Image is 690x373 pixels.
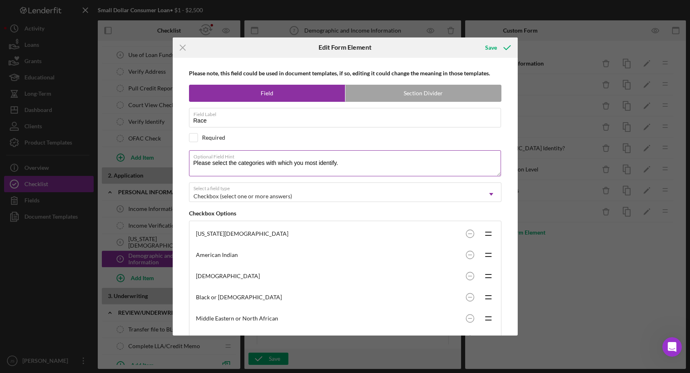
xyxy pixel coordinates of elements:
div: Black or [DEMOGRAPHIC_DATA] [196,294,462,301]
button: Gif picker [39,260,45,267]
body: Rich Text Area. Press ALT-0 for help. [7,7,184,52]
div: As you know, we're constantly looking for ways to improving the platform, and I'd love to hear yo... [13,124,127,180]
button: Send a message… [140,257,153,270]
div: Our offices are closed for the Fourth of July Holiday until [DATE]. [25,49,148,64]
p: The following questions are voluntary and will not affect your eligibility or loan decision. Your... [7,7,184,52]
button: Save [477,39,517,56]
b: Is there functionality that you’d like to see us build that would bring you even more value? [13,149,125,179]
button: Start recording [52,260,58,267]
div: [US_STATE][DEMOGRAPHIC_DATA] [196,230,462,237]
img: Profile image for David [23,4,36,18]
label: Section Divider [345,85,501,101]
div: Middle Eastern or North African [196,315,462,322]
div: [DEMOGRAPHIC_DATA] [196,273,462,279]
button: go back [5,3,21,19]
div: Close [143,3,158,18]
div: Hi [PERSON_NAME], [13,84,127,92]
div: Hi [PERSON_NAME],If you’re receiving this message, it seems you've logged at least 30 sessions. W... [7,79,134,249]
textarea: Please select the categories with which you most identify. [189,150,501,176]
h6: Edit Form Element [319,44,371,51]
div: David says… [7,79,156,267]
iframe: Intercom live chat [662,337,682,357]
p: Active over [DATE] [40,10,89,18]
button: Home [127,3,143,19]
b: Checkbox Options [189,210,236,217]
div: Looking forward to hearing from you, [PERSON_NAME] / Co-founder of Lenderfit [13,220,127,244]
b: Please note, this field could be used in document templates, if so, editing it could change the m... [189,70,490,77]
div: American Indian [196,252,462,258]
h1: [PERSON_NAME] [40,4,92,10]
label: Field Label [193,108,501,117]
textarea: Message… [7,243,156,257]
button: Upload attachment [13,260,19,267]
div: Checkbox (select one or more answers) [193,193,292,200]
div: If you’re receiving this message, it seems you've logged at least 30 sessions. Well done! [13,97,127,121]
label: Optional Field Hint [193,151,501,160]
button: Emoji picker [26,260,32,267]
div: While we're not able to build everything that's requested, your input is helping to shape our lon... [13,184,127,216]
div: Required [202,134,225,141]
label: Field [189,85,345,101]
div: Save [485,39,497,56]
